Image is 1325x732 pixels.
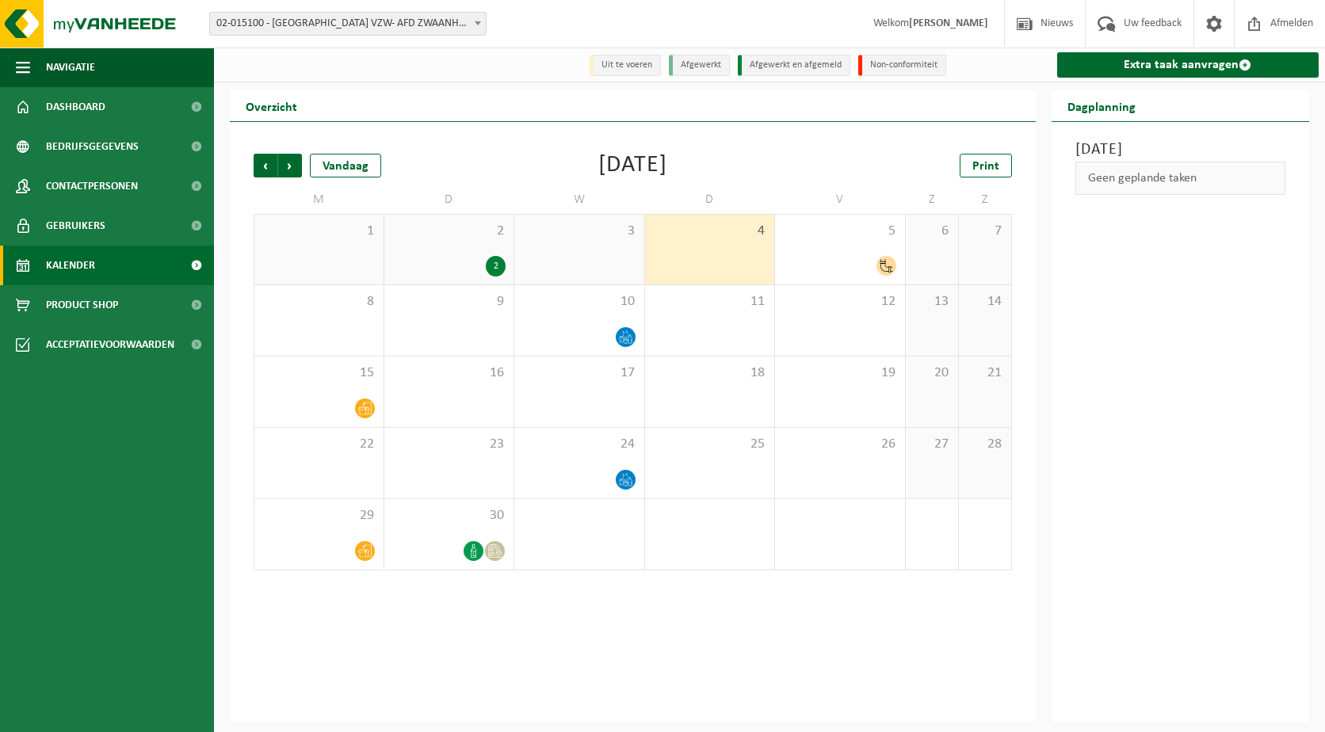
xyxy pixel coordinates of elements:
div: [DATE] [598,154,667,177]
span: 13 [914,293,950,311]
span: Gebruikers [46,206,105,246]
a: Print [960,154,1012,177]
span: 30 [392,507,506,524]
td: Z [959,185,1012,214]
span: Navigatie [46,48,95,87]
span: 15 [262,364,376,382]
span: Bedrijfsgegevens [46,127,139,166]
span: 02-015100 - WESTLANDIA VZW- AFD ZWAANHOFWE - IEPER [209,12,487,36]
div: Vandaag [310,154,381,177]
td: W [514,185,645,214]
h3: [DATE] [1075,138,1286,162]
span: 26 [783,436,897,453]
div: 2 [486,256,506,276]
td: M [254,185,384,214]
span: Contactpersonen [46,166,138,206]
span: 19 [783,364,897,382]
span: Print [972,160,999,173]
span: 28 [967,436,1003,453]
div: Geen geplande taken [1075,162,1286,195]
span: 7 [967,223,1003,240]
span: 20 [914,364,950,382]
li: Afgewerkt [669,55,730,76]
span: Product Shop [46,285,118,325]
span: Acceptatievoorwaarden [46,325,174,364]
span: 17 [522,364,636,382]
td: D [384,185,515,214]
td: V [775,185,906,214]
span: Volgende [278,154,302,177]
span: 29 [262,507,376,524]
span: 12 [783,293,897,311]
span: 22 [262,436,376,453]
span: 10 [522,293,636,311]
span: Vorige [254,154,277,177]
span: 21 [967,364,1003,382]
span: 25 [653,436,767,453]
li: Uit te voeren [590,55,661,76]
span: 16 [392,364,506,382]
a: Extra taak aanvragen [1057,52,1319,78]
h2: Dagplanning [1052,90,1151,121]
h2: Overzicht [230,90,313,121]
li: Non-conformiteit [858,55,946,76]
span: 24 [522,436,636,453]
span: 2 [392,223,506,240]
span: 18 [653,364,767,382]
li: Afgewerkt en afgemeld [738,55,850,76]
span: Dashboard [46,87,105,127]
span: 1 [262,223,376,240]
span: 4 [653,223,767,240]
span: 5 [783,223,897,240]
span: 23 [392,436,506,453]
span: 14 [967,293,1003,311]
td: D [645,185,776,214]
span: 6 [914,223,950,240]
span: 3 [522,223,636,240]
span: 9 [392,293,506,311]
span: 02-015100 - WESTLANDIA VZW- AFD ZWAANHOFWE - IEPER [210,13,486,35]
span: Kalender [46,246,95,285]
span: 27 [914,436,950,453]
span: 8 [262,293,376,311]
strong: [PERSON_NAME] [909,17,988,29]
td: Z [906,185,959,214]
span: 11 [653,293,767,311]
